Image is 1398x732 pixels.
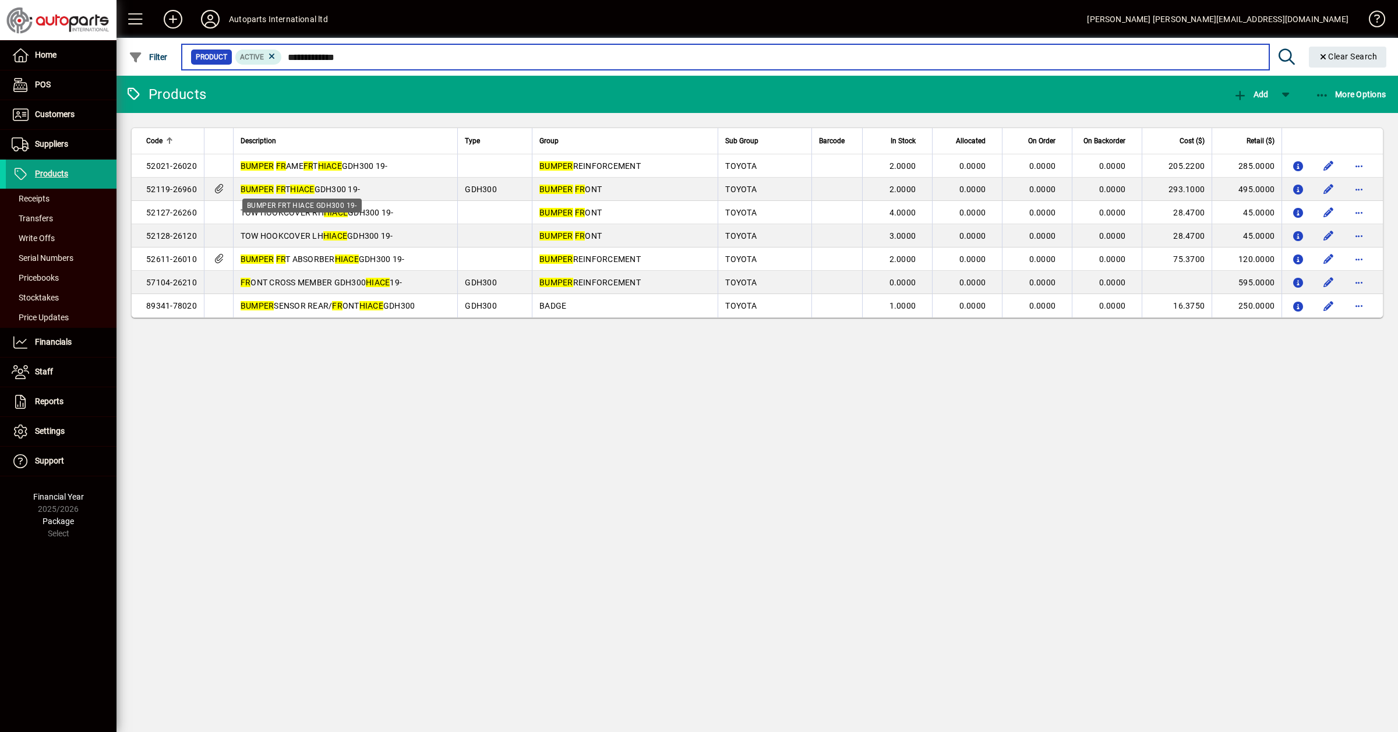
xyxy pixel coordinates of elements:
[1083,135,1125,147] span: On Backorder
[575,208,585,217] em: FR
[1212,271,1281,294] td: 595.0000
[1360,2,1383,40] a: Knowledge Base
[6,130,116,159] a: Suppliers
[12,194,50,203] span: Receipts
[959,301,986,310] span: 0.0000
[146,135,197,147] div: Code
[6,41,116,70] a: Home
[125,85,206,104] div: Products
[889,161,916,171] span: 2.0000
[35,426,65,436] span: Settings
[126,47,171,68] button: Filter
[35,456,64,465] span: Support
[539,185,573,194] em: BUMPER
[1350,157,1368,175] button: More options
[35,169,68,178] span: Products
[889,301,916,310] span: 1.0000
[1180,135,1205,147] span: Cost ($)
[12,253,73,263] span: Serial Numbers
[276,185,286,194] em: FR
[6,387,116,416] a: Reports
[889,231,916,241] span: 3.0000
[290,185,314,194] em: HIACE
[241,301,274,310] em: BUMPER
[725,135,758,147] span: Sub Group
[1212,201,1281,224] td: 45.0000
[1099,185,1126,194] span: 0.0000
[1029,278,1056,287] span: 0.0000
[1142,224,1212,247] td: 28.4700
[725,135,804,147] div: Sub Group
[725,185,757,194] span: TOYOTA
[6,208,116,228] a: Transfers
[6,268,116,288] a: Pricebooks
[241,161,274,171] em: BUMPER
[1029,208,1056,217] span: 0.0000
[539,208,573,217] em: BUMPER
[35,139,68,148] span: Suppliers
[129,52,168,62] span: Filter
[241,254,274,264] em: BUMPER
[465,278,497,287] span: GDH300
[146,208,197,217] span: 52127-26260
[35,80,51,89] span: POS
[335,254,359,264] em: HIACE
[6,100,116,129] a: Customers
[241,185,274,194] em: BUMPER
[35,367,53,376] span: Staff
[819,135,845,147] span: Barcode
[332,301,343,310] em: FR
[6,307,116,327] a: Price Updates
[1350,180,1368,199] button: More options
[146,254,197,264] span: 52611-26010
[146,301,197,310] span: 89341-78020
[1212,224,1281,247] td: 45.0000
[1350,273,1368,292] button: More options
[146,231,197,241] span: 52128-26120
[1212,247,1281,271] td: 120.0000
[1318,52,1378,61] span: Clear Search
[146,135,163,147] span: Code
[43,517,74,526] span: Package
[241,231,393,241] span: TOW HOOKCOVER LH GDH300 19-
[1029,185,1056,194] span: 0.0000
[6,288,116,307] a: Stocktakes
[539,161,641,171] span: REINFORCEMENT
[359,301,383,310] em: HIACE
[242,199,362,213] div: BUMPER FRT HIACE GDH300 19-
[35,337,72,346] span: Financials
[539,254,573,264] em: BUMPER
[6,447,116,476] a: Support
[1350,227,1368,245] button: More options
[870,135,926,147] div: In Stock
[539,278,641,287] span: REINFORCEMENT
[539,231,602,241] span: ONT
[1212,294,1281,317] td: 250.0000
[575,185,585,194] em: FR
[1319,250,1338,268] button: Edit
[1309,47,1387,68] button: Clear
[366,278,390,287] em: HIACE
[1233,90,1268,99] span: Add
[241,278,402,287] span: ONT CROSS MEMBER GDH300 19-
[1142,247,1212,271] td: 75.3700
[1142,154,1212,178] td: 205.2200
[6,328,116,357] a: Financials
[241,254,405,264] span: T ABSORBER GDH300 19-
[959,161,986,171] span: 0.0000
[12,214,53,223] span: Transfers
[240,53,264,61] span: Active
[276,161,287,171] em: FR
[539,254,641,264] span: REINFORCEMENT
[35,109,75,119] span: Customers
[1099,161,1126,171] span: 0.0000
[12,234,55,243] span: Write Offs
[1009,135,1066,147] div: On Order
[1099,254,1126,264] span: 0.0000
[146,161,197,171] span: 52021-26020
[12,273,59,282] span: Pricebooks
[465,301,497,310] span: GDH300
[35,397,63,406] span: Reports
[1350,203,1368,222] button: More options
[1319,273,1338,292] button: Edit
